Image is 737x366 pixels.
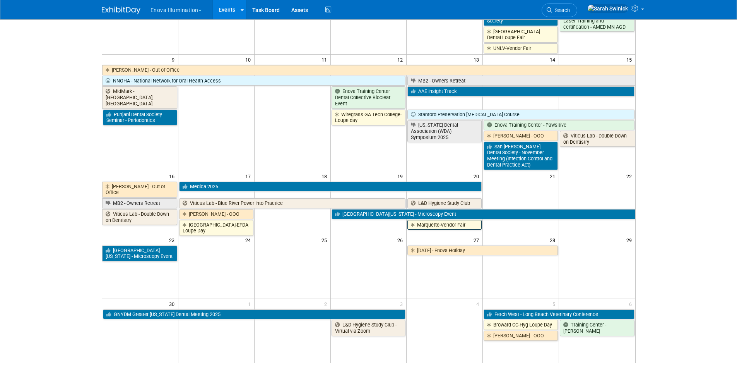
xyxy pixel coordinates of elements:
a: AAE Insight Track [407,86,634,96]
a: MB2 - Owners Retreat [407,76,635,86]
a: [PERSON_NAME] - OOO [484,131,558,141]
img: Sarah Swinick [587,4,628,13]
span: 30 [168,299,178,309]
a: NNOHA - National Network for Oral Health Access [102,76,406,86]
a: [PERSON_NAME] - Out of Office [102,65,635,75]
span: 18 [321,171,330,181]
a: Viticus Lab - Double Down on Dentistry [560,131,635,147]
span: 21 [549,171,559,181]
span: 6 [628,299,635,309]
a: Enova Training Center Dental Collective Bioclear Event [332,86,406,108]
span: 25 [321,235,330,245]
a: Search [542,3,577,17]
a: Fetch West - Long Beach Veterinary Conference [484,309,634,320]
a: [PERSON_NAME] - Out of Office [102,182,177,198]
span: 28 [549,235,559,245]
a: Punjabi Dental Society Seminar - Periodontics [103,110,177,125]
a: Medica 2025 [179,182,482,192]
span: 23 [168,235,178,245]
span: 13 [473,55,482,64]
a: L&D Hygiene Study Club - Virtual via Zoom [332,320,406,336]
span: 19 [397,171,406,181]
span: 10 [245,55,254,64]
span: 16 [168,171,178,181]
a: Viticus Lab - Blue River Power Into Practice [179,198,406,208]
a: GNYDM Greater [US_STATE] Dental Meeting 2025 [103,309,406,320]
a: MidMark - [GEOGRAPHIC_DATA], [GEOGRAPHIC_DATA] [102,86,177,108]
img: ExhibitDay [102,7,140,14]
a: Stanford Preservation [MEDICAL_DATA] Course [407,110,634,120]
span: 24 [245,235,254,245]
span: 29 [626,235,635,245]
a: San [PERSON_NAME] Dental Society - November Meeting (Infection Control and Dental Practice Act) [484,142,558,170]
a: L&D Hygiene Study Club [407,198,482,208]
a: [GEOGRAPHIC_DATA][US_STATE] - Microscopy Event [332,209,635,219]
a: Training Center - [PERSON_NAME] [560,320,634,336]
span: 5 [552,299,559,309]
span: 1 [247,299,254,309]
a: MB2 - Owners Retreat [102,198,177,208]
a: Broward CC-Hyg Loupe Day [484,320,558,330]
a: Enova Training Center Laser Training and certification - AMED MN AGD [560,10,634,32]
a: [GEOGRAPHIC_DATA]-EFDA Loupe Day [179,220,253,236]
a: [PERSON_NAME] - OOO [179,209,253,219]
a: UNLV-Vendor Fair [484,43,558,53]
a: Wiregrass GA Tech College-Loupe day [332,110,406,125]
span: 20 [473,171,482,181]
span: 26 [397,235,406,245]
a: [GEOGRAPHIC_DATA][US_STATE] - Microscopy Event [102,246,177,261]
span: 15 [626,55,635,64]
a: Viticus Lab - Double Down on Dentistry [102,209,177,225]
span: 4 [475,299,482,309]
a: Marquette-Vendor Fair [407,220,482,230]
span: 2 [323,299,330,309]
span: 14 [549,55,559,64]
a: Enova Training Center - Pawsitive [484,120,634,130]
a: [US_STATE] Dental Association (WDA) Symposium 2025 [407,120,482,142]
span: 3 [399,299,406,309]
span: 12 [397,55,406,64]
span: 22 [626,171,635,181]
span: 27 [473,235,482,245]
span: Search [552,7,570,13]
a: [PERSON_NAME] - OOO [484,331,558,341]
span: 9 [171,55,178,64]
span: 17 [245,171,254,181]
span: 11 [321,55,330,64]
a: [GEOGRAPHIC_DATA] - Dental Loupe Fair [484,27,558,43]
a: [DATE] - Enova Holiday [407,246,558,256]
